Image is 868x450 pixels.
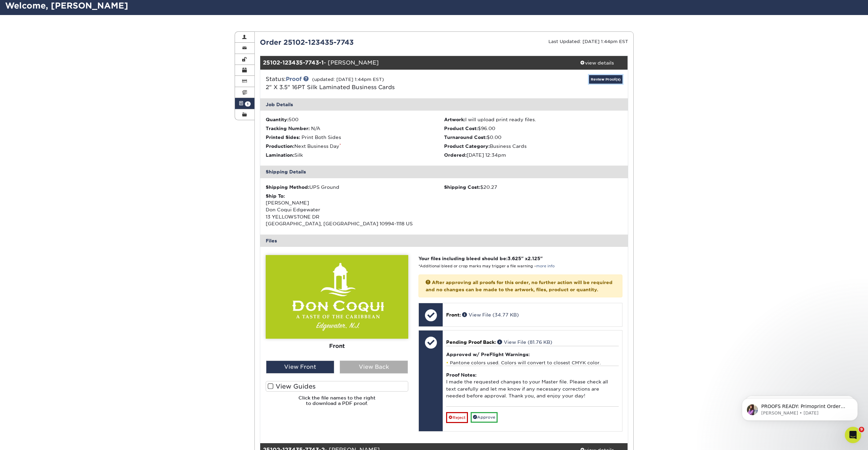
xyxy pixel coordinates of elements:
iframe: Intercom live chat [845,427,861,443]
li: Next Business Day [266,143,444,150]
a: Review Proof(s) [589,75,622,84]
a: Proof [286,76,301,82]
strong: Proof Notes: [446,372,476,378]
div: Status: [261,75,505,92]
strong: Shipping Cost: [444,184,480,190]
a: 2" X 3.5" 16PT Silk Laminated Business Cards [266,84,395,90]
div: UPS Ground [266,184,444,191]
span: 2.125 [528,256,540,261]
strong: Tracking Number: [266,126,310,131]
div: I made the requested changes to your Master file. Please check all text carefully and let me know... [446,366,618,406]
li: [DATE] 12:34pm [444,152,622,158]
strong: Quantity: [266,117,289,122]
strong: Ordered: [444,152,467,158]
span: 9 [859,427,864,432]
small: *Additional bleed or crop marks may trigger a file warning – [418,264,555,268]
a: more info [536,264,555,268]
strong: Printed Sides: [266,135,300,140]
li: Pantone colors used. Colors will convert to closest CMYK color. [446,360,618,366]
strong: After approving all proofs for this order, no further action will be required and no changes can ... [426,280,613,292]
div: View Back [340,361,408,374]
li: 500 [266,116,444,123]
span: Print Both Sides [301,135,341,140]
div: Job Details [260,98,628,111]
li: Business Cards [444,143,622,150]
strong: Product Category: [444,143,490,149]
a: 1 [235,98,255,109]
div: Order 25102-123435-7743 [255,37,444,47]
li: Silk [266,152,444,158]
small: Last Updated: [DATE] 1:44pm EST [548,39,628,44]
a: Reject [446,412,468,423]
span: N/A [311,126,320,131]
a: Approve [471,412,498,423]
strong: Shipping Method: [266,184,309,190]
a: View File (34.77 KB) [462,312,519,318]
strong: Ship To: [266,193,285,199]
span: 1 [245,101,251,107]
p: Message from Erica, sent 4w ago [30,26,118,32]
strong: Your files including bleed should be: " x " [418,256,543,261]
strong: Production: [266,143,294,149]
small: (updated: [DATE] 1:44pm EST) [312,77,384,82]
strong: Turnaround Cost: [444,135,487,140]
div: Files [260,235,628,247]
div: Front [266,339,408,354]
li: $0.00 [444,134,622,141]
strong: Lamination: [266,152,294,158]
a: view details [567,56,628,70]
span: Pending Proof Back: [446,339,496,345]
iframe: Intercom notifications message [732,384,868,432]
a: View File (81.76 KB) [497,339,552,345]
strong: 25102-123435-7743-1 [263,59,324,66]
li: I will upload print ready files. [444,116,622,123]
li: $96.00 [444,125,622,132]
label: View Guides [266,381,408,392]
div: View Front [266,361,334,374]
span: PROOFS READY: Primoprint Order 25829-110818-7743 Thank you for placing your print order with Prim... [30,20,116,147]
div: [PERSON_NAME] Don Coqui Edgewater 13 YELLOWSTONE DR [GEOGRAPHIC_DATA], [GEOGRAPHIC_DATA] 10994-11... [266,193,444,227]
strong: Product Cost: [444,126,478,131]
span: Front: [446,312,461,318]
h4: Approved w/ PreFlight Warnings: [446,352,618,357]
div: $20.27 [444,184,622,191]
h6: Click the file names to the right to download a PDF proof. [266,395,408,412]
strong: Artwork: [444,117,465,122]
div: view details [567,59,628,66]
div: - [PERSON_NAME] [260,56,567,70]
div: Shipping Details [260,166,628,178]
span: 3.625 [507,256,521,261]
